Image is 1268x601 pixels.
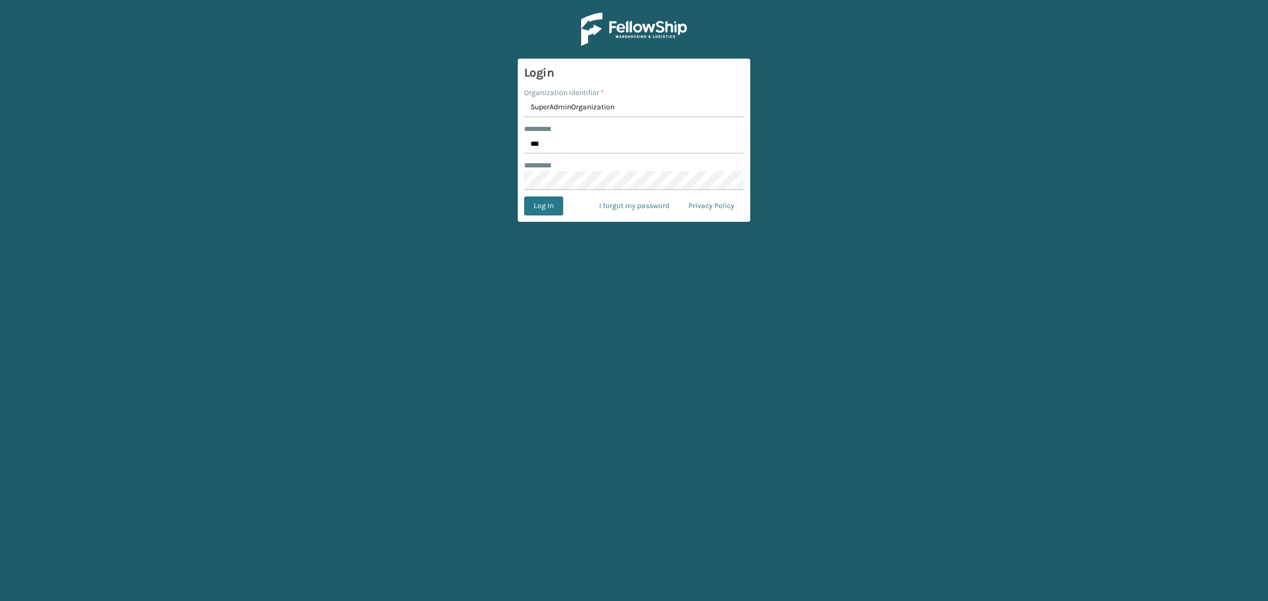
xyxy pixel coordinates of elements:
[590,196,679,215] a: I forgot my password
[524,65,744,81] h3: Login
[581,13,687,46] img: Logo
[524,196,563,215] button: Log In
[679,196,744,215] a: Privacy Policy
[524,87,604,98] label: Organization Identifier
